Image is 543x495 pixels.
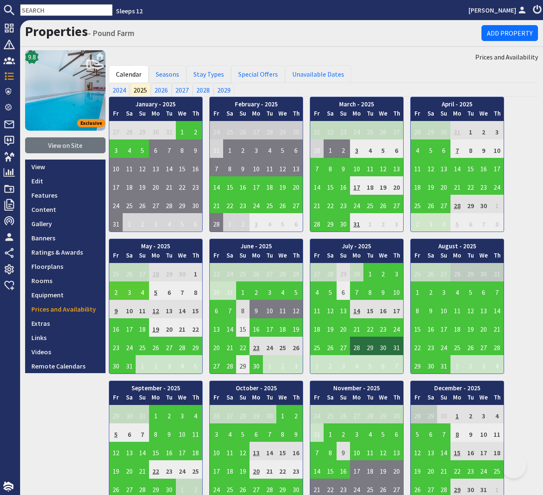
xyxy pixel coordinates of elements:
[464,213,477,232] td: 6
[490,213,504,232] td: 8
[477,195,491,213] td: 30
[25,302,106,316] a: Prices and Availability
[464,158,477,176] td: 15
[136,139,149,158] td: 5
[424,121,437,139] td: 29
[377,121,390,139] td: 26
[450,158,464,176] td: 14
[289,176,303,195] td: 20
[350,121,363,139] td: 24
[350,195,363,213] td: 24
[223,139,237,158] td: 1
[450,195,464,213] td: 28
[189,121,202,139] td: 2
[109,158,123,176] td: 10
[25,288,106,302] a: Equipment
[310,97,403,109] th: March - 2025
[310,239,403,251] th: July - 2025
[25,217,106,231] a: Gallery
[310,213,324,232] td: 28
[263,195,276,213] td: 25
[236,251,250,263] th: Su
[25,23,88,40] a: Properties
[149,109,162,121] th: Mo
[236,263,250,281] td: 25
[223,195,237,213] td: 22
[363,195,377,213] td: 25
[289,195,303,213] td: 27
[263,121,276,139] td: 28
[411,121,424,139] td: 28
[350,139,363,158] td: 3
[236,109,250,121] th: Su
[149,195,162,213] td: 27
[411,97,504,109] th: April - 2025
[289,109,303,121] th: Th
[25,137,106,153] a: View on Site
[390,251,403,263] th: Th
[223,158,237,176] td: 8
[189,251,202,263] th: Th
[424,195,437,213] td: 26
[123,109,136,121] th: Sa
[123,176,136,195] td: 18
[210,213,223,232] td: 28
[350,109,363,121] th: Mo
[276,213,290,232] td: 5
[176,158,189,176] td: 15
[263,213,276,232] td: 4
[149,251,162,263] th: Mo
[324,176,337,195] td: 15
[424,263,437,281] td: 26
[162,121,176,139] td: 31
[263,176,276,195] td: 18
[276,139,290,158] td: 5
[490,195,504,213] td: 1
[490,158,504,176] td: 17
[236,176,250,195] td: 16
[437,158,450,176] td: 13
[250,121,263,139] td: 27
[109,83,130,96] a: 2024
[3,482,13,492] img: staytech_i_w-64f4e8e9ee0a9c174fd5317b4b171b261742d2d393467e5bdba4413f4f884c10.svg
[477,158,491,176] td: 16
[236,121,250,139] td: 26
[189,195,202,213] td: 30
[464,109,477,121] th: Tu
[477,176,491,195] td: 23
[109,97,202,109] th: January - 2025
[450,213,464,232] td: 5
[363,176,377,195] td: 18
[437,109,450,121] th: Su
[475,52,538,62] a: Prices and Availability
[390,109,403,121] th: Th
[136,158,149,176] td: 12
[123,195,136,213] td: 25
[390,263,403,281] td: 3
[390,195,403,213] td: 27
[468,5,528,15] a: [PERSON_NAME]
[411,239,504,251] th: August - 2025
[437,176,450,195] td: 20
[223,121,237,139] td: 25
[310,121,324,139] td: 21
[189,176,202,195] td: 23
[151,83,172,96] a: 2026
[437,263,450,281] td: 27
[276,251,290,263] th: We
[490,263,504,281] td: 31
[136,263,149,281] td: 27
[25,345,106,359] a: Videos
[437,121,450,139] td: 30
[324,158,337,176] td: 8
[337,109,350,121] th: Su
[477,139,491,158] td: 9
[236,139,250,158] td: 2
[310,251,324,263] th: Fr
[324,213,337,232] td: 29
[210,195,223,213] td: 21
[210,239,303,251] th: June - 2025
[377,213,390,232] td: 2
[363,139,377,158] td: 4
[162,195,176,213] td: 28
